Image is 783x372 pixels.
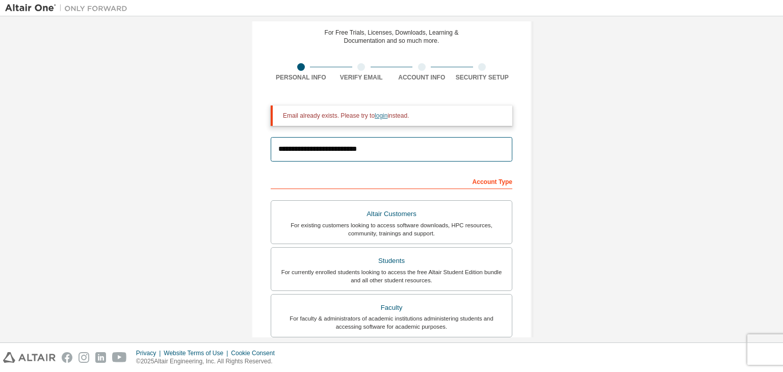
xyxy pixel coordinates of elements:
div: For Free Trials, Licenses, Downloads, Learning & Documentation and so much more. [325,29,459,45]
img: linkedin.svg [95,352,106,363]
img: altair_logo.svg [3,352,56,363]
div: Account Type [271,173,512,189]
div: Faculty [277,301,506,315]
a: login [375,112,387,119]
div: Verify Email [331,73,392,82]
div: Students [277,254,506,268]
img: instagram.svg [79,352,89,363]
div: For existing customers looking to access software downloads, HPC resources, community, trainings ... [277,221,506,237]
img: Altair One [5,3,133,13]
div: Create an Altair One Account [312,10,471,22]
div: Email already exists. Please try to instead. [283,112,504,120]
div: For currently enrolled students looking to access the free Altair Student Edition bundle and all ... [277,268,506,284]
div: For faculty & administrators of academic institutions administering students and accessing softwa... [277,314,506,331]
div: Security Setup [452,73,513,82]
div: Cookie Consent [231,349,280,357]
img: facebook.svg [62,352,72,363]
p: © 2025 Altair Engineering, Inc. All Rights Reserved. [136,357,281,366]
div: Privacy [136,349,164,357]
div: Website Terms of Use [164,349,231,357]
div: Account Info [391,73,452,82]
div: Altair Customers [277,207,506,221]
div: Personal Info [271,73,331,82]
img: youtube.svg [112,352,127,363]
